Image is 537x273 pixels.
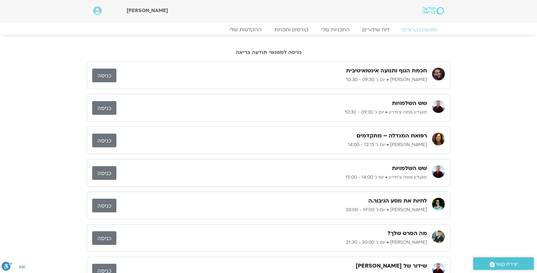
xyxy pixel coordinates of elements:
[392,100,427,107] h3: שש השלמויות
[356,26,396,33] a: לוח שידורים
[116,173,427,181] p: מועדון פמה צ'ודרון • יום ג׳ 14:00 - 15:00
[392,165,427,172] h3: שש השלמויות
[368,197,427,205] h3: לחיות את מסע הגיבור.ה
[473,257,534,270] a: יצירת קשר
[87,49,450,55] h2: כניסה למפגשי תודעה בריאה
[92,199,116,212] a: כניסה
[396,26,444,33] a: מפגשים קרובים
[92,69,116,82] a: כניסה
[356,262,427,270] h3: שידור של [PERSON_NAME]
[346,67,427,75] h3: חכמת הגוף ותנועה אינטואיטיבית
[357,132,427,140] h3: רפואת המנדלה – מתקדמים
[432,165,445,178] img: מועדון פמה צ'ודרון
[432,100,445,113] img: מועדון פמה צ'ודרון
[432,133,445,145] img: רונית הולנדר
[268,26,315,33] a: קורסים ותכניות
[92,166,116,180] a: כניסה
[387,230,427,237] h3: מה הסרט שלך?
[116,239,427,246] p: [PERSON_NAME] • יום ג׳ 20:00 - 21:30
[92,231,116,245] a: כניסה
[223,26,268,33] a: ההקלטות שלי
[315,26,356,33] a: התכניות שלי
[432,68,445,80] img: בן קמינסקי
[116,141,427,149] p: [PERSON_NAME] • יום ג׳ 12:15 - 14:00
[495,260,518,269] span: יצירת קשר
[93,26,444,33] nav: Menu
[432,230,445,243] img: ג'יוואן ארי בוסתן
[116,76,427,84] p: [PERSON_NAME] • יום ג׳ 09:30 - 10:30
[92,101,116,115] a: כניסה
[116,108,427,116] p: מועדון פמה צ'ודרון • יום ג׳ 09:30 - 10:30
[432,198,445,210] img: תמר לינצבסקי
[116,206,427,214] p: [PERSON_NAME] • יום ג׳ 19:00 - 20:00
[127,7,168,14] span: [PERSON_NAME]
[92,134,116,147] a: כניסה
